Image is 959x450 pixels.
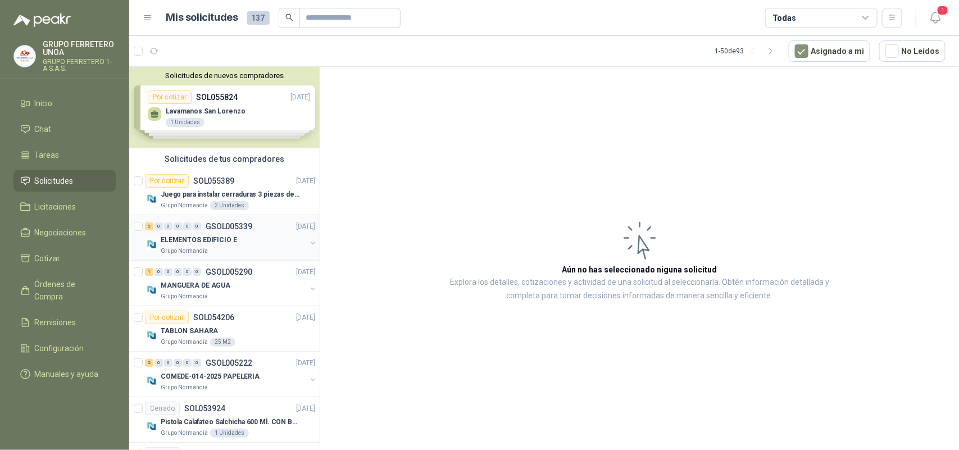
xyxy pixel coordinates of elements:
div: 1 - 50 de 93 [715,42,780,60]
div: Cerrado [145,402,180,415]
div: 2 Unidades [210,201,249,210]
img: Company Logo [14,46,35,67]
a: 2 0 0 0 0 0 GSOL005339[DATE] Company LogoELEMENTOS EDIFICIO EGrupo Normandía [145,220,317,256]
span: Manuales y ayuda [35,368,99,380]
p: [DATE] [296,221,315,232]
div: 0 [174,222,182,230]
a: Negociaciones [13,222,116,243]
div: Por cotizar [145,311,189,324]
div: 0 [154,359,163,367]
p: MANGUERA DE AGUA [161,280,230,291]
img: Company Logo [145,329,158,342]
div: Solicitudes de tus compradores [129,148,320,170]
a: 1 0 0 0 0 0 GSOL005290[DATE] Company LogoMANGUERA DE AGUAGrupo Normandía [145,265,317,301]
p: [DATE] [296,312,315,323]
div: 0 [193,268,201,276]
span: search [285,13,293,21]
a: 2 0 0 0 0 0 GSOL005222[DATE] Company LogoCOMEDE-014-2025 PAPELERIAGrupo Normandía [145,356,317,392]
div: 1 Unidades [210,429,249,438]
a: Remisiones [13,312,116,333]
div: 0 [164,222,172,230]
a: Por cotizarSOL054206[DATE] Company LogoTABLON SAHARAGrupo Normandía25 M2 [129,306,320,352]
p: [DATE] [296,176,315,187]
div: 0 [193,359,201,367]
img: Company Logo [145,374,158,388]
div: 0 [164,359,172,367]
p: Pistola Calafateo Salchicha 600 Ml. CON BOQUILLA [161,417,301,428]
div: 0 [154,268,163,276]
div: 0 [174,359,182,367]
button: No Leídos [879,40,946,62]
p: TABLON SAHARA [161,326,218,337]
p: GSOL005339 [206,222,252,230]
a: Manuales y ayuda [13,363,116,385]
span: 137 [247,11,270,25]
span: Negociaciones [35,226,87,239]
img: Logo peakr [13,13,71,27]
span: Licitaciones [35,201,76,213]
a: Chat [13,119,116,140]
p: [DATE] [296,267,315,278]
p: GSOL005222 [206,359,252,367]
a: Por cotizarSOL055389[DATE] Company LogoJuego para instalar cerraduras 3 piezas de acero al carbon... [129,170,320,215]
p: Explora los detalles, cotizaciones y actividad de una solicitud al seleccionarla. Obtén informaci... [433,276,847,303]
p: GRUPO FERRETERO UNOA [43,40,116,56]
div: Todas [772,12,796,24]
h3: Aún no has seleccionado niguna solicitud [562,263,717,276]
a: Órdenes de Compra [13,274,116,307]
p: Juego para instalar cerraduras 3 piezas de acero al carbono - Pretul [161,189,301,200]
span: Remisiones [35,316,76,329]
div: 0 [193,222,201,230]
a: CerradoSOL053924[DATE] Company LogoPistola Calafateo Salchicha 600 Ml. CON BOQUILLAGrupo Normandí... [129,397,320,443]
span: Chat [35,123,52,135]
p: [DATE] [296,358,315,369]
p: ELEMENTOS EDIFICIO E [161,235,237,246]
img: Company Logo [145,238,158,251]
div: 0 [164,268,172,276]
div: Solicitudes de nuevos compradoresPor cotizarSOL055824[DATE] Lavamanos San Lorenzo1 UnidadesPor co... [129,67,320,148]
span: Inicio [35,97,53,110]
span: Órdenes de Compra [35,278,105,303]
div: 2 [145,359,153,367]
p: Grupo Normandía [161,338,208,347]
p: Grupo Normandía [161,383,208,392]
p: GRUPO FERRETERO 1-A S.A.S. [43,58,116,72]
span: 1 [937,5,949,16]
div: 0 [183,359,192,367]
p: Grupo Normandía [161,429,208,438]
a: Licitaciones [13,196,116,217]
button: 1 [925,8,946,28]
p: SOL055389 [193,177,234,185]
p: Grupo Normandía [161,247,208,256]
div: 2 [145,222,153,230]
h1: Mis solicitudes [166,10,238,26]
div: Por cotizar [145,174,189,188]
a: Solicitudes [13,170,116,192]
img: Company Logo [145,192,158,206]
p: [DATE] [296,403,315,414]
a: Configuración [13,338,116,359]
button: Solicitudes de nuevos compradores [134,71,315,80]
span: Configuración [35,342,84,354]
img: Company Logo [145,420,158,433]
a: Inicio [13,93,116,114]
a: Cotizar [13,248,116,269]
div: 25 M2 [210,338,235,347]
div: 0 [183,268,192,276]
img: Company Logo [145,283,158,297]
div: 0 [183,222,192,230]
p: COMEDE-014-2025 PAPELERIA [161,371,260,382]
p: GSOL005290 [206,268,252,276]
button: Asignado a mi [789,40,870,62]
p: Grupo Normandía [161,292,208,301]
span: Solicitudes [35,175,74,187]
span: Tareas [35,149,60,161]
div: 0 [154,222,163,230]
p: SOL053924 [184,404,225,412]
a: Tareas [13,144,116,166]
p: Grupo Normandía [161,201,208,210]
div: 0 [174,268,182,276]
div: 1 [145,268,153,276]
p: SOL054206 [193,313,234,321]
span: Cotizar [35,252,61,265]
